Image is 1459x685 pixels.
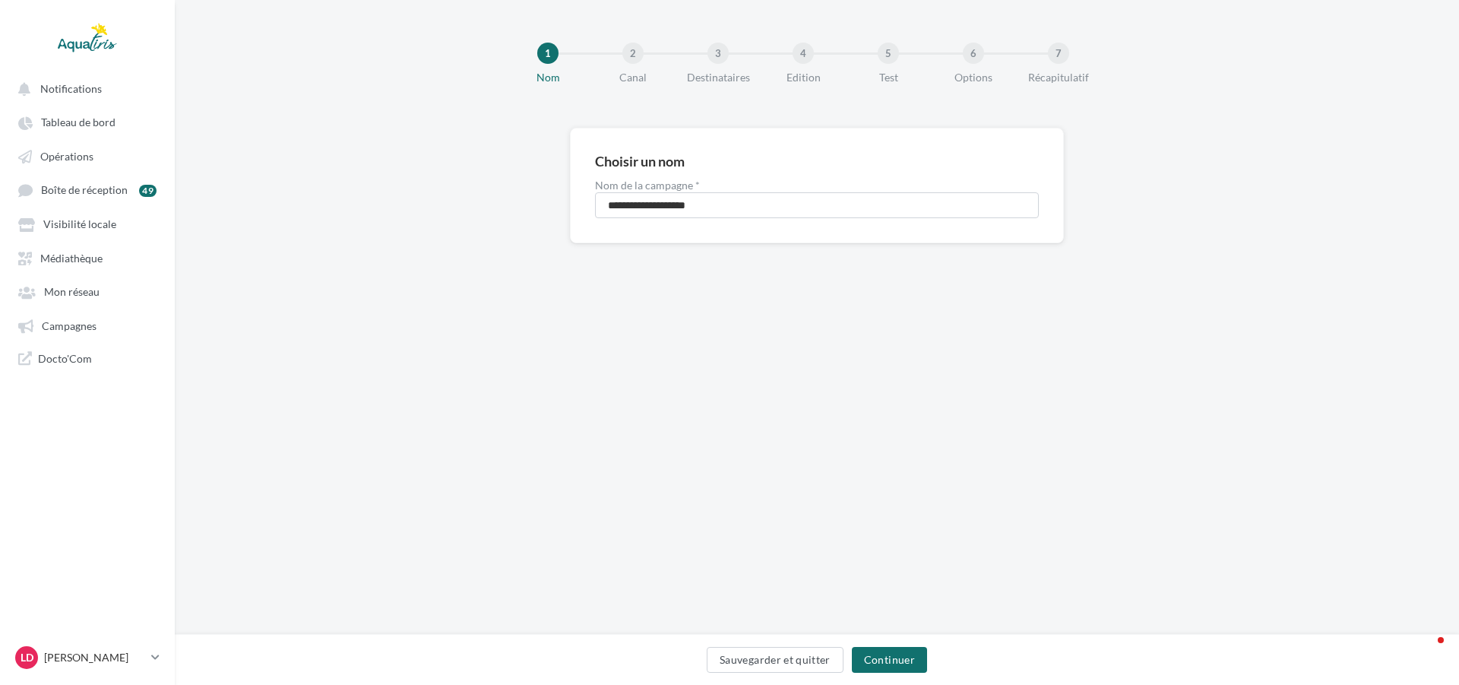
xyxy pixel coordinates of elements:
[9,277,166,305] a: Mon réseau
[537,43,559,64] div: 1
[707,43,729,64] div: 3
[622,43,644,64] div: 2
[12,643,163,672] a: LD [PERSON_NAME]
[595,180,1039,191] label: Nom de la campagne *
[41,116,116,129] span: Tableau de bord
[40,252,103,265] span: Médiathèque
[9,75,160,102] button: Notifications
[1407,633,1444,670] iframe: Intercom live chat
[44,650,145,665] p: [PERSON_NAME]
[40,82,102,95] span: Notifications
[9,176,166,204] a: Boîte de réception 49
[878,43,899,64] div: 5
[755,70,852,85] div: Edition
[9,312,166,339] a: Campagnes
[41,184,128,197] span: Boîte de réception
[840,70,937,85] div: Test
[38,351,92,366] span: Docto'Com
[1048,43,1069,64] div: 7
[793,43,814,64] div: 4
[584,70,682,85] div: Canal
[9,108,166,135] a: Tableau de bord
[44,286,100,299] span: Mon réseau
[852,647,927,673] button: Continuer
[21,650,33,665] span: LD
[963,43,984,64] div: 6
[925,70,1022,85] div: Options
[9,345,166,372] a: Docto'Com
[499,70,597,85] div: Nom
[669,70,767,85] div: Destinataires
[43,218,116,231] span: Visibilité locale
[9,142,166,170] a: Opérations
[9,210,166,237] a: Visibilité locale
[42,319,97,332] span: Campagnes
[139,185,157,197] div: 49
[707,647,843,673] button: Sauvegarder et quitter
[40,150,93,163] span: Opérations
[9,244,166,271] a: Médiathèque
[595,154,685,168] div: Choisir un nom
[1010,70,1107,85] div: Récapitulatif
